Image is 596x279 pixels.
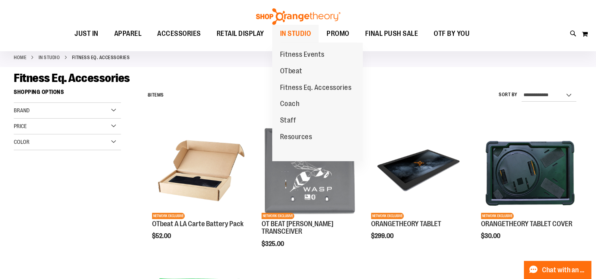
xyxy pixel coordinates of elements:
[542,266,587,274] span: Chat with an Expert
[280,116,296,126] span: Staff
[280,84,352,93] span: Fitness Eq. Accessories
[147,89,163,101] h2: Items
[272,43,363,161] ul: IN STUDIO
[481,121,578,219] img: Product image for ORANGETHEORY TABLET COVER
[280,50,325,60] span: Fitness Events
[217,25,264,43] span: RETAIL DISPLAY
[481,213,514,219] span: NETWORK EXCLUSIVE
[262,121,359,219] img: Product image for OT BEAT POE TRANSCEIVER
[14,107,30,113] span: Brand
[14,139,30,145] span: Color
[272,63,310,80] a: OTbeat
[147,92,150,98] span: 8
[272,25,319,43] a: IN STUDIO
[152,232,172,240] span: $52.00
[371,220,441,228] a: ORANGETHEORY TABLET
[371,121,468,220] a: Product image for ORANGETHEORY TABLETNETWORK EXCLUSIVE
[426,25,477,43] a: OTF BY YOU
[371,121,468,219] img: Product image for ORANGETHEORY TABLET
[327,25,349,43] span: PROMO
[262,240,285,247] span: $325.00
[365,25,418,43] span: FINAL PUSH SALE
[262,213,294,219] span: NETWORK EXCLUSIVE
[499,91,518,98] label: Sort By
[280,25,311,43] span: IN STUDIO
[272,46,332,63] a: Fitness Events
[14,54,26,61] a: Home
[434,25,470,43] span: OTF BY YOU
[67,25,106,43] a: JUST IN
[272,112,304,129] a: Staff
[477,117,582,260] div: product
[280,133,312,143] span: Resources
[14,85,121,103] strong: Shopping Options
[152,121,249,220] a: Product image for OTbeat A LA Carte Battery PackNETWORK EXCLUSIVE
[148,117,253,260] div: product
[481,220,572,228] a: ORANGETHEORY TABLET COVER
[74,25,98,43] span: JUST IN
[39,54,60,61] a: IN STUDIO
[262,121,359,220] a: Product image for OT BEAT POE TRANSCEIVERNETWORK EXCLUSIVE
[272,80,360,96] a: Fitness Eq. Accessories
[262,220,333,236] a: OT BEAT [PERSON_NAME] TRANSCEIVER
[152,213,185,219] span: NETWORK EXCLUSIVE
[14,71,130,85] span: Fitness Eq. Accessories
[152,220,243,228] a: OTbeat A LA Carte Battery Pack
[371,232,395,240] span: $299.00
[280,67,303,77] span: OTbeat
[481,121,578,220] a: Product image for ORANGETHEORY TABLET COVERNETWORK EXCLUSIVE
[319,25,357,43] a: PROMO
[14,123,27,129] span: Price
[481,232,501,240] span: $30.00
[209,25,272,43] a: RETAIL DISPLAY
[272,129,320,145] a: Resources
[367,117,472,260] div: product
[524,261,592,279] button: Chat with an Expert
[255,8,342,25] img: Shop Orangetheory
[280,100,300,110] span: Coach
[72,54,130,61] strong: Fitness Eq. Accessories
[157,25,201,43] span: ACCESSORIES
[152,121,249,219] img: Product image for OTbeat A LA Carte Battery Pack
[371,213,404,219] span: NETWORK EXCLUSIVE
[258,117,363,268] div: product
[114,25,142,43] span: APPAREL
[357,25,426,43] a: FINAL PUSH SALE
[106,25,150,43] a: APPAREL
[149,25,209,43] a: ACCESSORIES
[272,96,308,112] a: Coach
